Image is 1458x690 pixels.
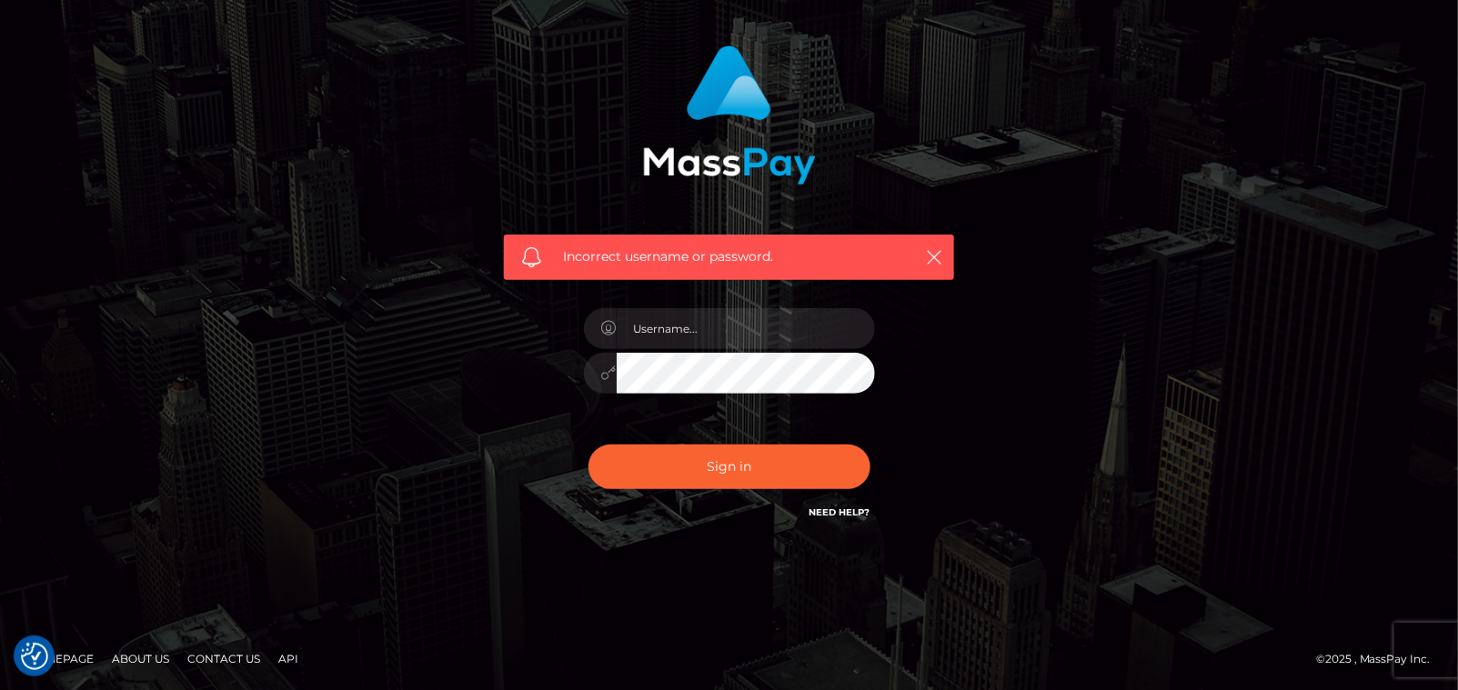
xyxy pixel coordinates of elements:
a: API [271,645,306,673]
button: Sign in [588,445,870,489]
span: Incorrect username or password. [563,247,895,266]
img: MassPay Login [643,45,816,185]
input: Username... [617,308,875,349]
div: © 2025 , MassPay Inc. [1316,649,1444,669]
a: Homepage [20,645,101,673]
a: About Us [105,645,176,673]
a: Contact Us [180,645,267,673]
button: Consent Preferences [21,643,48,670]
a: Need Help? [809,506,870,518]
img: Revisit consent button [21,643,48,670]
